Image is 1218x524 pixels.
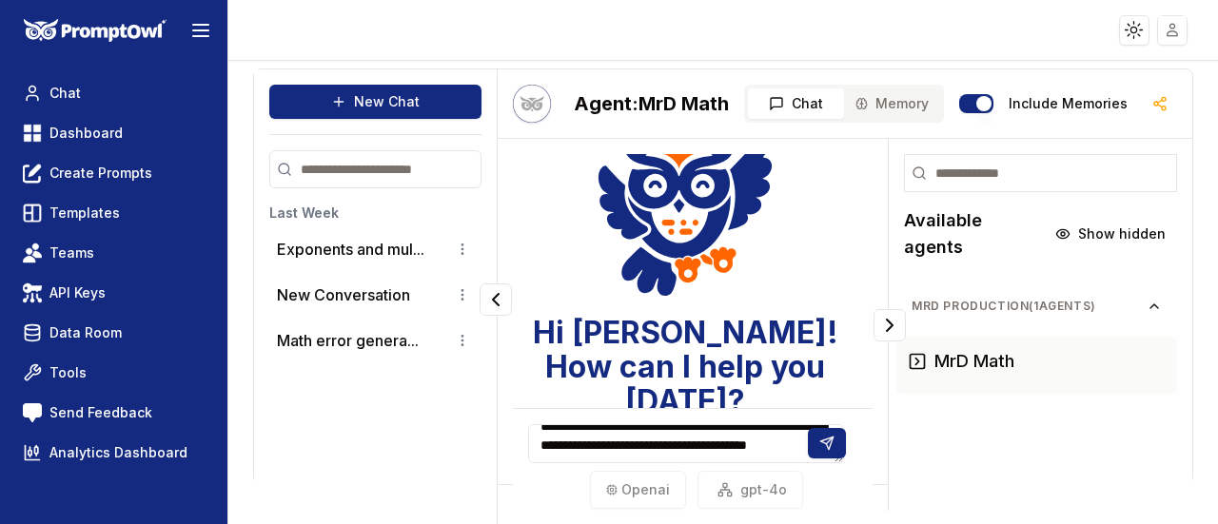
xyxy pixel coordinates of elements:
a: Templates [15,196,212,230]
h2: MrD Math [574,90,729,117]
a: Analytics Dashboard [15,436,212,470]
span: Chat [792,94,823,113]
img: PromptOwl [24,19,167,43]
span: Send Feedback [49,403,152,422]
a: Send Feedback [15,396,212,430]
span: API Keys [49,283,106,302]
span: Tools [49,363,87,382]
p: New Conversation [277,283,410,306]
button: MrD Production(1agents) [896,291,1177,321]
img: Welcome Owl [598,99,773,301]
h2: Available agents [904,207,1044,261]
button: Show hidden [1044,219,1177,249]
a: Create Prompts [15,156,212,190]
span: Create Prompts [49,164,152,183]
button: Talk with Hootie [513,85,551,123]
button: Include memories in the messages below [959,94,993,113]
h3: Hi [PERSON_NAME]! How can I help you [DATE]? [513,316,857,418]
a: Teams [15,236,212,270]
button: New Chat [269,85,481,119]
button: Conversation options [451,238,474,261]
span: Data Room [49,323,122,342]
label: Include memories in the messages below [1009,97,1128,110]
a: Data Room [15,316,212,350]
span: Dashboard [49,124,123,143]
button: Math error genera... [277,329,419,352]
a: Dashboard [15,116,212,150]
button: Collapse panel [480,283,512,316]
img: Bot [513,85,551,123]
span: Teams [49,243,94,262]
span: Show hidden [1078,224,1166,243]
span: Analytics Dashboard [49,443,187,462]
img: placeholder-user.jpg [1159,16,1187,44]
span: MrD Production ( 1 agents) [912,299,1147,314]
h3: Last Week [269,204,481,223]
button: Conversation options [451,329,474,352]
a: Tools [15,356,212,390]
span: Chat [49,84,81,103]
a: API Keys [15,276,212,310]
a: Chat [15,76,212,110]
button: Exponents and mul... [277,238,424,261]
button: Conversation options [451,283,474,306]
h3: MrD Math [934,348,1014,375]
span: Templates [49,204,120,223]
img: feedback [23,403,42,422]
button: Collapse panel [874,309,906,341]
span: Memory [875,94,929,113]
